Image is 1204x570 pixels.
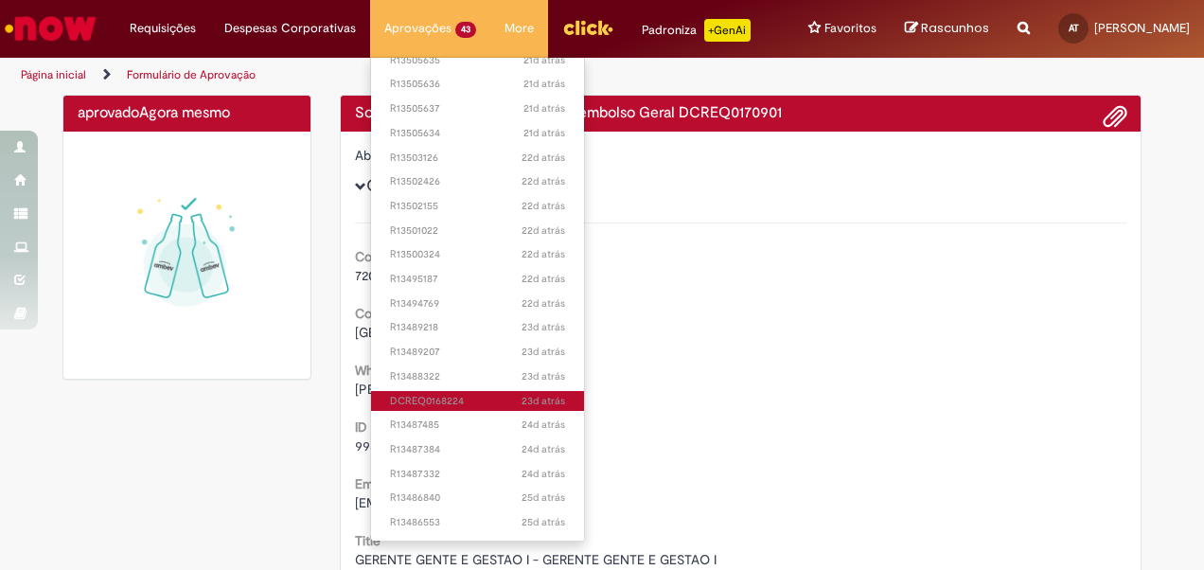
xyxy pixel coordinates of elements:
h4: Solicitação de aprovação para Reembolso Geral DCREQ0170901 [355,105,1127,122]
time: 09/09/2025 10:41:55 [523,126,565,140]
time: 09/09/2025 10:41:56 [523,53,565,67]
span: Rascunhos [921,19,989,37]
time: 05/09/2025 18:26:20 [522,540,565,554]
a: Aberto R13505634 : [371,123,584,144]
b: ID [355,419,367,436]
time: 09/09/2025 00:00:45 [522,199,565,213]
time: 09/09/2025 10:41:56 [523,101,565,116]
time: 09/09/2025 10:41:56 [523,77,565,91]
span: 22d atrás [522,199,565,213]
a: Aberto R13501022 : [371,221,584,241]
a: Rascunhos [905,20,989,38]
span: 25d atrás [522,540,565,554]
ul: Aprovações [370,57,585,542]
span: R13486399 [390,540,565,555]
span: GERENTE GENTE E GESTAO I - GERENTE GENTE E GESTAO I [355,551,717,568]
span: 22d atrás [522,174,565,188]
span: R13487485 [390,418,565,433]
a: Aberto R13505636 : [371,74,584,95]
span: Aprovações [384,19,451,38]
span: Favoritos [824,19,876,38]
time: 08/09/2025 04:24:58 [522,369,565,383]
span: 23d atrás [522,345,565,359]
span: R13489218 [390,320,565,335]
span: R13486840 [390,490,565,506]
b: What's your ID? [355,362,446,379]
ul: Trilhas de página [14,58,788,93]
span: 22d atrás [522,296,565,311]
span: R13505637 [390,101,565,116]
span: [EMAIL_ADDRESS][DOMAIN_NAME] [355,494,572,511]
a: Aberto R13489207 : [371,342,584,363]
b: Title [355,532,381,549]
span: 24d atrás [522,467,565,481]
span: R13494769 [390,296,565,312]
span: 22d atrás [522,272,565,286]
span: 22d atrás [522,223,565,238]
span: 25d atrás [522,515,565,529]
div: [PERSON_NAME] [355,146,1127,169]
a: Formulário de Aprovação [127,67,256,82]
a: Aberto R13487384 : [371,439,584,460]
span: 23d atrás [522,369,565,383]
time: 08/09/2025 19:25:22 [522,223,565,238]
a: Aberto R13489218 : [371,317,584,338]
a: Aberto R13502155 : [371,196,584,217]
time: 09/09/2025 07:14:00 [522,151,565,165]
span: R13487332 [390,467,565,482]
time: 06/09/2025 17:09:12 [522,442,565,456]
time: 07/09/2025 00:32:06 [522,418,565,432]
span: R13502426 [390,174,565,189]
span: R13505635 [390,53,565,68]
span: 21d atrás [523,53,565,67]
span: 22d atrás [522,247,565,261]
time: 08/09/2025 12:20:31 [522,272,565,286]
span: [PERSON_NAME] [1094,20,1190,36]
time: 07/09/2025 21:43:05 [522,394,565,408]
b: Conta PEP [355,248,418,265]
time: 06/09/2025 09:22:07 [522,490,565,505]
span: 72050801 - Viagem - Alimentação [355,267,565,284]
a: Aberto R13505635 : [371,50,584,71]
span: 23d atrás [522,394,565,408]
span: R13500324 [390,247,565,262]
img: sucesso_1.gif [78,146,296,365]
span: R13505636 [390,77,565,92]
span: 22d atrás [522,151,565,165]
span: R13502155 [390,199,565,214]
span: R13486553 [390,515,565,530]
img: ServiceNow [2,9,99,47]
a: Aberto R13487332 : [371,464,584,485]
time: 09/09/2025 01:29:47 [522,174,565,188]
img: click_logo_yellow_360x200.png [562,13,613,42]
b: Country Code [355,305,439,322]
span: 25d atrás [522,490,565,505]
span: 99815772 [355,437,410,454]
time: 08/09/2025 07:33:48 [522,320,565,334]
time: 08/09/2025 11:54:38 [522,296,565,311]
b: Email [355,475,386,492]
time: 06/09/2025 15:50:57 [522,467,565,481]
span: Agora mesmo [139,103,230,122]
label: Aberto por [355,146,419,165]
a: Aberto R13494769 : [371,294,584,314]
span: Despesas Corporativas [224,19,356,38]
span: AT [1069,22,1079,34]
a: Aberto R13503126 : [371,148,584,169]
time: 08/09/2025 17:47:35 [522,247,565,261]
time: 08/09/2025 07:32:35 [522,345,565,359]
span: R13487384 [390,442,565,457]
span: More [505,19,534,38]
a: Aberto R13488322 : [371,366,584,387]
time: 30/09/2025 09:27:12 [139,103,230,122]
span: [PERSON_NAME] [355,381,459,398]
a: Aberto R13487485 : [371,415,584,436]
a: Página inicial [21,67,86,82]
span: DCREQ0168224 [390,394,565,409]
time: 05/09/2025 23:36:22 [522,515,565,529]
span: 24d atrás [522,418,565,432]
a: Aberto R13500324 : [371,244,584,265]
a: Aberto R13486840 : [371,488,584,508]
a: Aberto R13486399 : [371,537,584,558]
span: 21d atrás [523,101,565,116]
